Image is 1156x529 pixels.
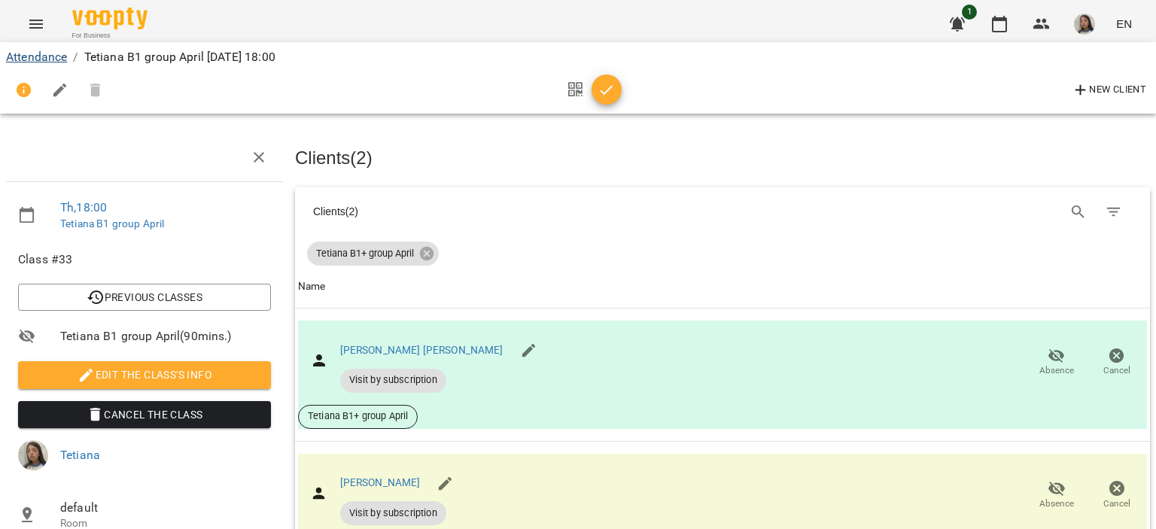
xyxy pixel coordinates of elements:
[1110,10,1138,38] button: EN
[298,278,326,296] div: Sort
[18,401,271,428] button: Cancel the class
[72,8,148,29] img: Voopty Logo
[18,440,48,470] img: 8562b237ea367f17c5f9591cc48de4ba.jpg
[1087,342,1147,384] button: Cancel
[340,506,446,520] span: Visit by subscription
[295,187,1150,236] div: Table Toolbar
[60,499,271,517] span: default
[299,409,417,423] span: Tetiana B1+ group April
[295,148,1150,168] h3: Clients ( 2 )
[307,247,423,260] span: Tetiana B1+ group April
[307,242,439,266] div: Tetiana B1+ group April
[1103,497,1130,510] span: Cancel
[1103,364,1130,377] span: Cancel
[1074,14,1095,35] img: 8562b237ea367f17c5f9591cc48de4ba.jpg
[6,48,1150,66] nav: breadcrumb
[298,278,1147,296] span: Name
[72,31,148,41] span: For Business
[1068,78,1150,102] button: New Client
[18,6,54,42] button: Menu
[298,278,326,296] div: Name
[1027,342,1087,384] button: Absence
[73,48,78,66] li: /
[18,284,271,311] button: Previous Classes
[1039,497,1074,510] span: Absence
[18,251,271,269] span: Class #33
[962,5,977,20] span: 1
[60,200,107,214] a: Th , 18:00
[340,344,503,356] a: [PERSON_NAME] [PERSON_NAME]
[30,288,259,306] span: Previous Classes
[60,327,271,345] span: Tetiana B1 group April ( 90 mins. )
[340,476,421,488] a: [PERSON_NAME]
[6,50,67,64] a: Attendance
[340,373,446,387] span: Visit by subscription
[60,448,100,462] a: Tetiana
[84,48,275,66] p: Tetiana B1 group April [DATE] 18:00
[1116,16,1132,32] span: EN
[1072,81,1146,99] span: New Client
[30,366,259,384] span: Edit the class's Info
[1087,474,1147,516] button: Cancel
[1039,364,1074,377] span: Absence
[60,217,164,230] a: Tetiana B1 group April
[1027,474,1087,516] button: Absence
[313,204,709,219] div: Clients ( 2 )
[30,406,259,424] span: Cancel the class
[1060,194,1097,230] button: Search
[1096,194,1132,230] button: Filter
[18,361,271,388] button: Edit the class's Info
